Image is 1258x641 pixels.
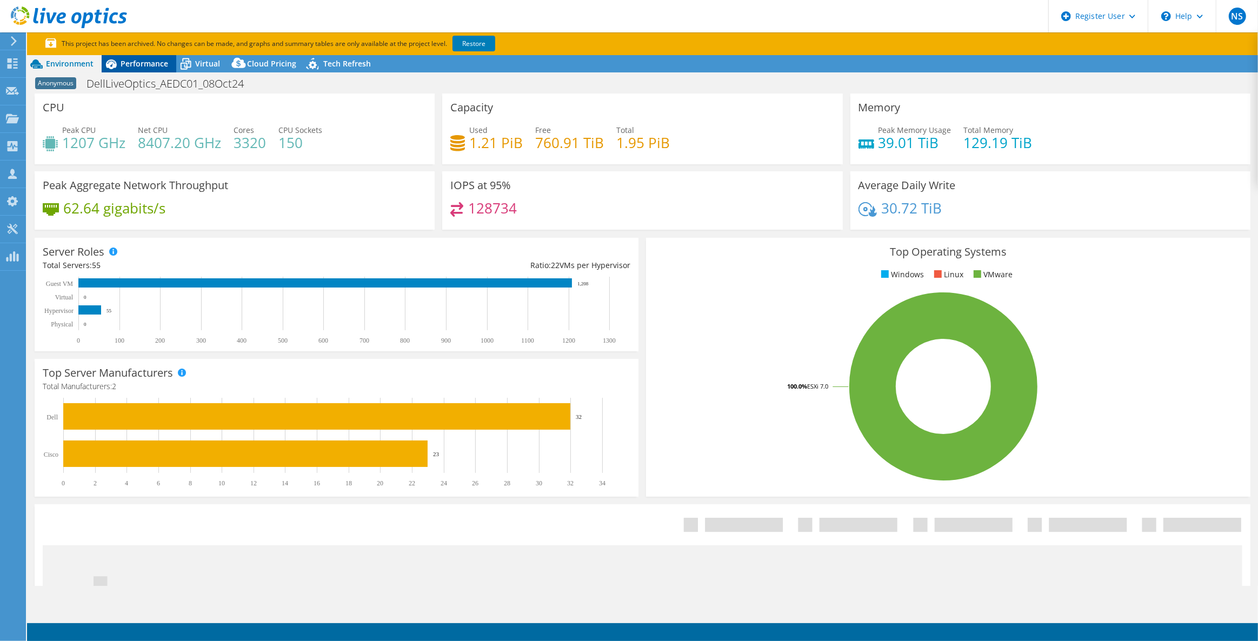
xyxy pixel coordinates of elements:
[971,269,1013,281] li: VMware
[234,137,266,149] h4: 3320
[504,479,510,487] text: 28
[43,259,337,271] div: Total Servers:
[43,367,173,379] h3: Top Server Manufacturers
[218,479,225,487] text: 10
[881,202,942,214] h4: 30.72 TiB
[878,137,951,149] h4: 39.01 TiB
[138,125,168,135] span: Net CPU
[43,246,104,258] h3: Server Roles
[77,337,80,344] text: 0
[44,307,74,315] text: Hypervisor
[250,479,257,487] text: 12
[931,269,964,281] li: Linux
[1229,8,1246,25] span: NS
[345,479,352,487] text: 18
[189,479,192,487] text: 8
[433,451,440,457] text: 23
[400,337,410,344] text: 800
[964,125,1014,135] span: Total Memory
[82,78,261,90] h1: DellLiveOptics_AEDC01_08Oct24
[46,413,58,421] text: Dell
[551,260,560,270] span: 22
[468,202,517,214] h4: 128734
[521,337,534,344] text: 1100
[46,280,73,288] text: Guest VM
[43,102,64,113] h3: CPU
[247,58,296,69] span: Cloud Pricing
[43,179,228,191] h3: Peak Aggregate Network Throughput
[155,337,165,344] text: 200
[787,382,807,390] tspan: 100.0%
[616,125,634,135] span: Total
[567,479,574,487] text: 32
[360,337,369,344] text: 700
[234,125,254,135] span: Cores
[481,337,494,344] text: 1000
[115,337,124,344] text: 100
[195,58,220,69] span: Virtual
[51,320,73,328] text: Physical
[441,479,447,487] text: 24
[603,337,616,344] text: 1300
[878,269,924,281] li: Windows
[599,479,605,487] text: 34
[452,36,495,51] a: Restore
[107,308,112,313] text: 55
[282,479,288,487] text: 14
[616,137,670,149] h4: 1.95 PiB
[112,381,116,391] span: 2
[562,337,575,344] text: 1200
[878,125,951,135] span: Peak Memory Usage
[55,293,74,301] text: Virtual
[44,451,58,458] text: Cisco
[157,479,160,487] text: 6
[62,137,125,149] h4: 1207 GHz
[318,337,328,344] text: 600
[450,179,511,191] h3: IOPS at 95%
[278,337,288,344] text: 500
[377,479,383,487] text: 20
[535,125,551,135] span: Free
[807,382,828,390] tspan: ESXi 7.0
[577,281,589,286] text: 1,208
[278,125,322,135] span: CPU Sockets
[43,380,630,392] h4: Total Manufacturers:
[35,77,76,89] span: Anonymous
[323,58,371,69] span: Tech Refresh
[84,295,86,300] text: 0
[858,179,956,191] h3: Average Daily Write
[536,479,542,487] text: 30
[469,125,488,135] span: Used
[1161,11,1171,21] svg: \n
[62,479,65,487] text: 0
[472,479,478,487] text: 26
[121,58,168,69] span: Performance
[125,479,128,487] text: 4
[964,137,1033,149] h4: 129.19 TiB
[278,137,322,149] h4: 150
[237,337,247,344] text: 400
[138,137,221,149] h4: 8407.20 GHz
[63,202,165,214] h4: 62.64 gigabits/s
[535,137,604,149] h4: 760.91 TiB
[576,413,582,420] text: 32
[84,322,86,327] text: 0
[314,479,320,487] text: 16
[441,337,451,344] text: 900
[92,260,101,270] span: 55
[94,479,97,487] text: 2
[409,479,415,487] text: 22
[196,337,206,344] text: 300
[858,102,901,113] h3: Memory
[62,125,96,135] span: Peak CPU
[654,246,1242,258] h3: Top Operating Systems
[469,137,523,149] h4: 1.21 PiB
[450,102,493,113] h3: Capacity
[46,58,94,69] span: Environment
[45,38,575,50] p: This project has been archived. No changes can be made, and graphs and summary tables are only av...
[337,259,631,271] div: Ratio: VMs per Hypervisor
